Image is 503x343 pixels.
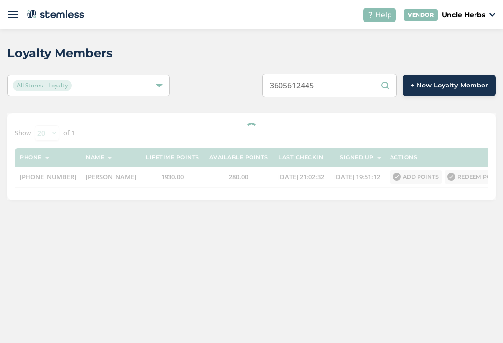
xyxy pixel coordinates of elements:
[262,74,397,97] input: Search
[489,13,495,17] img: icon_down-arrow-small-66adaf34.svg
[367,12,373,18] img: icon-help-white-03924b79.svg
[13,80,72,91] span: All Stores - Loyalty
[404,9,438,21] div: VENDOR
[375,10,392,20] span: Help
[25,7,84,22] img: logo-dark-0685b13c.svg
[8,10,18,20] img: icon-menu-open-1b7a8edd.svg
[411,81,488,90] span: + New Loyalty Member
[442,10,485,20] p: Uncle Herbs
[403,75,496,96] button: + New Loyalty Member
[7,44,112,62] h2: Loyalty Members
[454,296,503,343] iframe: Chat Widget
